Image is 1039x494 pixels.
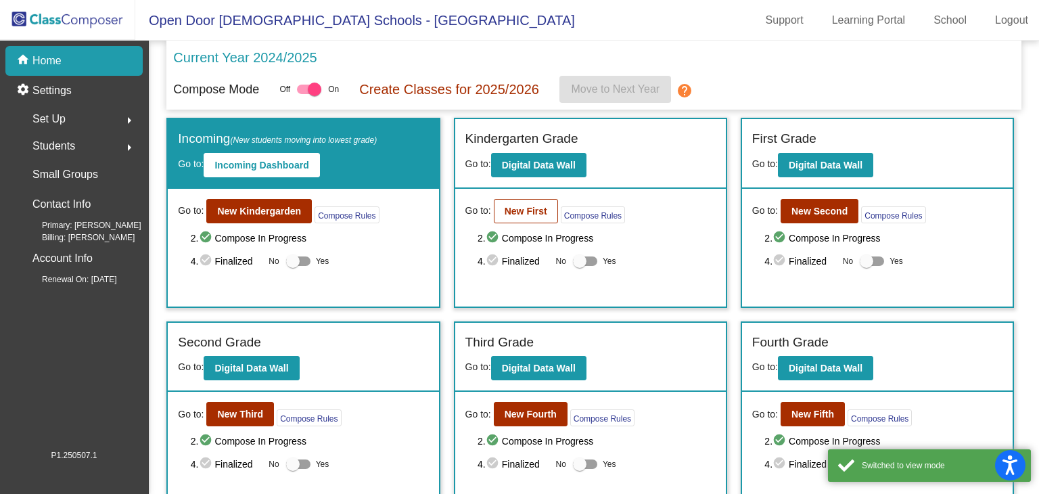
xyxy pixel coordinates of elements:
span: Yes [316,456,329,472]
span: 2. Compose In Progress [764,433,1002,449]
button: Compose Rules [315,206,379,223]
b: New First [505,206,547,217]
label: Second Grade [178,333,261,353]
span: Move to Next Year [571,83,660,95]
span: 4. Finalized [478,456,549,472]
span: Students [32,137,75,156]
span: Primary: [PERSON_NAME] [20,219,141,231]
label: Fourth Grade [752,333,829,353]
mat-icon: check_circle [772,253,789,269]
span: 2. Compose In Progress [478,433,716,449]
span: Go to: [465,407,491,422]
p: Compose Mode [173,81,259,99]
p: Small Groups [32,165,98,184]
mat-icon: check_circle [486,230,502,246]
span: 4. Finalized [764,253,836,269]
mat-icon: check_circle [486,433,502,449]
mat-icon: check_circle [486,253,502,269]
span: Yes [890,253,903,269]
p: Settings [32,83,72,99]
b: Digital Data Wall [502,160,576,171]
span: Go to: [752,407,778,422]
p: Account Info [32,249,93,268]
button: Compose Rules [570,409,634,426]
a: Logout [984,9,1039,31]
button: Compose Rules [561,206,625,223]
span: Go to: [465,158,491,169]
p: Current Year 2024/2025 [173,47,317,68]
p: Contact Info [32,195,91,214]
mat-icon: settings [16,83,32,99]
mat-icon: check_circle [199,230,215,246]
span: 2. Compose In Progress [478,230,716,246]
span: Go to: [178,407,204,422]
b: New Fifth [791,409,834,420]
span: Billing: [PERSON_NAME] [20,231,135,244]
button: New First [494,199,558,223]
button: Move to Next Year [559,76,671,103]
span: Go to: [465,204,491,218]
mat-icon: check_circle [772,230,789,246]
button: Compose Rules [848,409,912,426]
p: Home [32,53,62,69]
span: Yes [603,456,616,472]
button: New Third [206,402,274,426]
label: First Grade [752,129,816,149]
span: Off [279,83,290,95]
mat-icon: arrow_right [121,139,137,156]
span: No [843,255,853,267]
span: Go to: [752,361,778,372]
button: Digital Data Wall [778,356,873,380]
mat-icon: check_circle [772,456,789,472]
button: Digital Data Wall [204,356,299,380]
b: New Fourth [505,409,557,420]
p: Create Classes for 2025/2026 [359,79,539,99]
button: Compose Rules [277,409,341,426]
a: Support [755,9,814,31]
span: 4. Finalized [191,456,262,472]
span: 2. Compose In Progress [191,230,429,246]
span: Go to: [465,361,491,372]
b: Digital Data Wall [214,363,288,374]
button: New Kindergarden [206,199,312,223]
button: Digital Data Wall [491,356,586,380]
span: Go to: [178,204,204,218]
button: New Fifth [781,402,845,426]
span: (New students moving into lowest grade) [230,135,377,145]
mat-icon: help [676,83,693,99]
span: No [556,255,566,267]
span: Yes [603,253,616,269]
span: No [269,458,279,470]
b: Digital Data Wall [789,363,862,374]
button: New Fourth [494,402,568,426]
span: No [269,255,279,267]
b: Digital Data Wall [502,363,576,374]
b: Incoming Dashboard [214,160,308,171]
b: Digital Data Wall [789,160,862,171]
span: Go to: [752,204,778,218]
mat-icon: home [16,53,32,69]
button: New Second [781,199,858,223]
label: Third Grade [465,333,534,353]
span: No [556,458,566,470]
span: Open Door [DEMOGRAPHIC_DATA] Schools - [GEOGRAPHIC_DATA] [135,9,575,31]
span: 2. Compose In Progress [191,433,429,449]
span: 2. Compose In Progress [764,230,1002,246]
b: New Kindergarden [217,206,301,217]
mat-icon: check_circle [486,456,502,472]
mat-icon: check_circle [199,433,215,449]
button: Digital Data Wall [778,153,873,177]
span: Set Up [32,110,66,129]
button: Compose Rules [861,206,925,223]
button: Digital Data Wall [491,153,586,177]
span: Renewal On: [DATE] [20,273,116,286]
span: On [328,83,339,95]
span: 4. Finalized [764,456,836,472]
mat-icon: check_circle [199,456,215,472]
label: Incoming [178,129,377,149]
span: Go to: [178,361,204,372]
b: New Second [791,206,848,217]
a: School [923,9,977,31]
span: 4. Finalized [478,253,549,269]
span: Yes [316,253,329,269]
